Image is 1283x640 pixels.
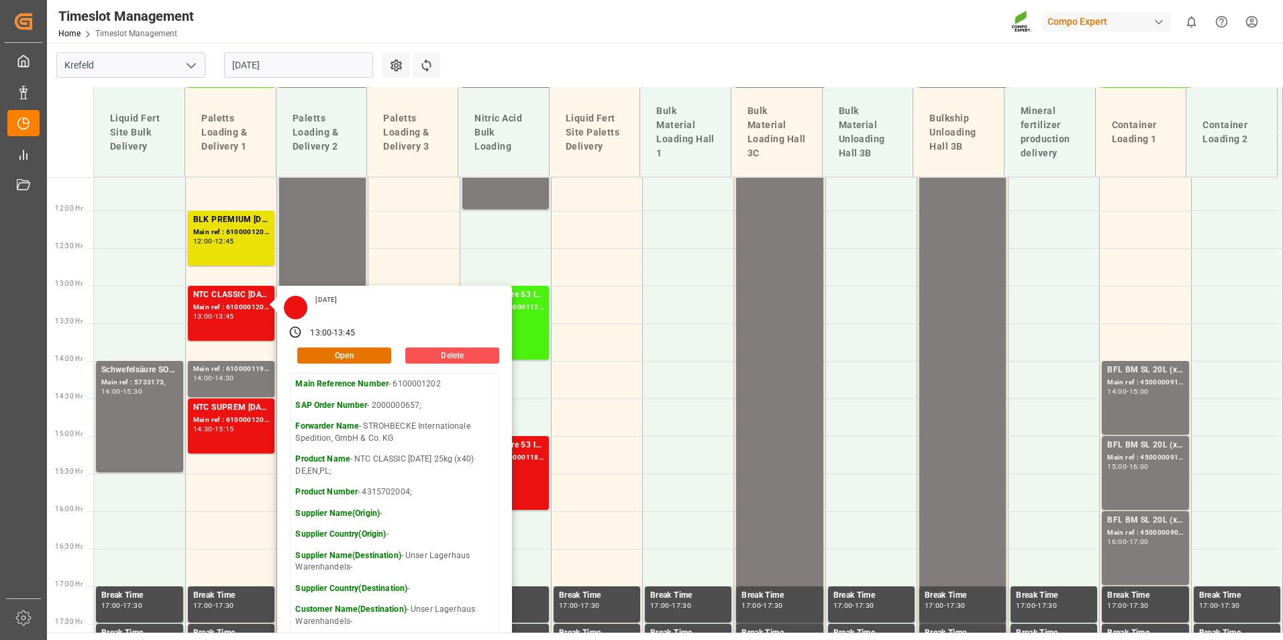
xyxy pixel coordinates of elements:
div: Break Time [833,589,909,602]
div: 13:00 [193,313,213,319]
div: 12:00 [193,238,213,244]
strong: Forwarder Name [295,421,359,431]
div: Break Time [1199,627,1275,640]
div: Paletts Loading & Delivery 2 [287,106,356,159]
strong: Customer Name(Destination) [295,604,406,614]
span: 13:00 Hr [55,280,83,287]
button: Help Center [1207,7,1237,37]
div: - [944,602,946,608]
div: 17:30 [946,602,966,608]
div: 17:30 [763,602,782,608]
p: - Unser Lagerhaus Warenhandels- [295,604,494,627]
div: 17:00 [925,602,944,608]
div: Bulk Material Loading Hall 3C [742,99,811,166]
div: BFL BM SL 20L (x48) EGY MTO; [1107,364,1183,377]
button: Compo Expert [1042,9,1176,34]
div: Break Time [1016,589,1092,602]
div: BFL BM SL 20L (x48) EGY MTO; [1107,439,1183,452]
div: Break Time [559,627,635,640]
span: 12:00 Hr [55,205,83,212]
p: - 2000000657; [295,400,494,412]
div: 14:00 [193,375,213,381]
span: 12:30 Hr [55,242,83,250]
div: NTC CLASSIC [DATE] 25kg (x40) DE,EN,PL; [193,288,269,302]
div: Break Time [193,589,269,602]
div: - [852,602,854,608]
div: 17:30 [580,602,600,608]
p: - STROHBECKE Internationale Spedition, GmbH & Co. KG [295,421,494,444]
div: - [1035,602,1037,608]
div: [DATE] [311,295,342,305]
div: Break Time [741,627,817,640]
div: Break Time [101,589,178,602]
p: - [295,508,494,520]
span: 15:00 Hr [55,430,83,437]
div: - [213,238,215,244]
div: 15:00 [1129,388,1149,394]
strong: Supplier Country(Destination) [295,584,407,593]
div: 17:30 [672,602,691,608]
div: - [578,602,580,608]
div: Break Time [650,589,726,602]
div: 17:30 [855,602,874,608]
div: Main ref : 4500000911, 4510356184; [1107,452,1183,464]
strong: Supplier Name(Destination) [295,551,401,560]
strong: Product Name [295,454,350,464]
p: - [295,583,494,595]
div: Mineral fertilizer production delivery [1015,99,1084,166]
div: - [1127,602,1129,608]
strong: Product Number [295,487,358,496]
p: - NTC CLASSIC [DATE] 25kg (x40) DE,EN,PL; [295,454,494,477]
div: 17:00 [1107,602,1127,608]
div: - [331,327,333,339]
div: 17:30 [1037,602,1057,608]
div: Break Time [559,589,635,602]
div: 13:00 [310,327,331,339]
div: - [121,388,123,394]
div: Bulkship Unloading Hall 3B [924,106,993,159]
div: Break Time [1107,627,1183,640]
div: Schwefelsäure SO3 rein ([PERSON_NAME]); [101,364,178,377]
div: - [121,602,123,608]
div: 17:30 [1221,602,1240,608]
span: 17:00 Hr [55,580,83,588]
div: 14:00 [101,388,121,394]
img: Screenshot%202023-09-29%20at%2010.02.21.png_1712312052.png [1011,10,1033,34]
div: - [670,602,672,608]
div: 17:00 [1129,539,1149,545]
input: DD.MM.YYYY [224,52,373,78]
button: show 0 new notifications [1176,7,1207,37]
span: 16:30 Hr [55,543,83,550]
div: - [1127,464,1129,470]
div: 14:00 [1107,388,1127,394]
div: Break Time [925,589,1000,602]
strong: Supplier Country(Origin) [295,529,386,539]
div: 17:00 [741,602,761,608]
div: Compo Expert [1042,12,1171,32]
div: Nitric Acid Bulk Loading [469,106,538,159]
div: Main ref : 6100001190, [193,364,269,375]
div: BFL BM SL 20L (x48) EGY MTO; [1107,514,1183,527]
div: 15:15 [215,426,234,432]
span: 16:00 Hr [55,505,83,513]
span: 17:30 Hr [55,618,83,625]
div: 16:00 [1129,464,1149,470]
div: - [761,602,763,608]
div: Liquid Fert Site Bulk Delivery [105,106,174,159]
span: 14:00 Hr [55,355,83,362]
div: Paletts Loading & Delivery 1 [196,106,265,159]
div: Break Time [193,627,269,640]
div: - [213,602,215,608]
input: Type to search/select [56,52,205,78]
div: 13:45 [333,327,355,339]
div: 17:00 [193,602,213,608]
div: 12:45 [215,238,234,244]
div: Bulk Material Unloading Hall 3B [833,99,903,166]
div: 17:30 [123,602,142,608]
div: Container Loading 2 [1197,113,1266,152]
div: Break Time [101,627,178,640]
div: Break Time [741,589,817,602]
button: Open [297,348,391,364]
div: Main ref : 4500000908, 4510356184; [1107,527,1183,539]
div: Bulk Material Loading Hall 1 [651,99,720,166]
